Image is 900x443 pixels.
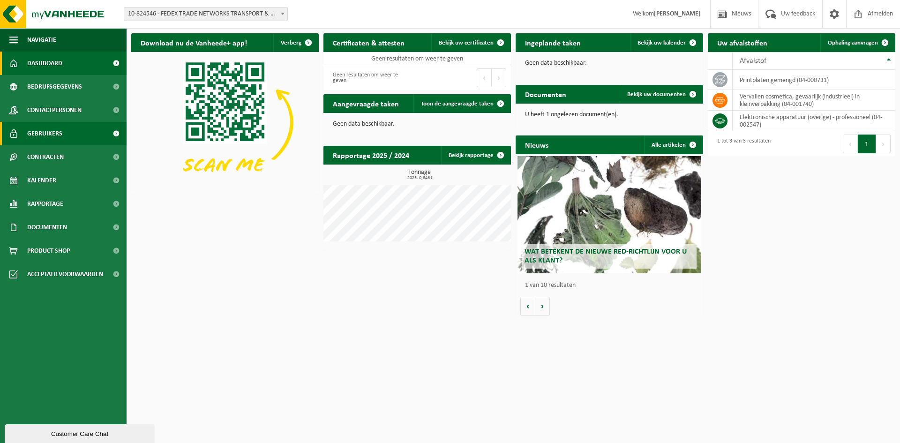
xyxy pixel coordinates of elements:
[516,85,576,103] h2: Documenten
[27,52,62,75] span: Dashboard
[654,10,701,17] strong: [PERSON_NAME]
[323,94,408,113] h2: Aangevraagde taken
[131,52,319,193] img: Download de VHEPlus App
[828,40,878,46] span: Ophaling aanvragen
[843,135,858,153] button: Previous
[733,90,895,111] td: vervallen cosmetica, gevaarlijk (industrieel) in kleinverpakking (04-001740)
[740,57,766,65] span: Afvalstof
[27,98,82,122] span: Contactpersonen
[27,145,64,169] span: Contracten
[27,75,82,98] span: Bedrijfsgegevens
[124,7,288,21] span: 10-824546 - FEDEX TRADE NETWORKS TRANSPORT & BROKERAGE BVBA - MACHELEN
[520,297,535,315] button: Vorige
[858,135,876,153] button: 1
[733,111,895,131] td: elektronische apparatuur (overige) - professioneel (04-002547)
[516,33,590,52] h2: Ingeplande taken
[876,135,891,153] button: Next
[281,40,301,46] span: Verberg
[273,33,318,52] button: Verberg
[620,85,702,104] a: Bekijk uw documenten
[627,91,686,98] span: Bekijk uw documenten
[525,248,687,264] span: Wat betekent de nieuwe RED-richtlijn voor u als klant?
[323,33,414,52] h2: Certificaten & attesten
[441,146,510,165] a: Bekijk rapportage
[535,297,550,315] button: Volgende
[27,192,63,216] span: Rapportage
[733,70,895,90] td: printplaten gemengd (04-000731)
[333,121,502,128] p: Geen data beschikbaar.
[644,135,702,154] a: Alle artikelen
[328,176,511,180] span: 2025: 0,846 t
[439,40,494,46] span: Bekijk uw certificaten
[27,263,103,286] span: Acceptatievoorwaarden
[517,156,701,273] a: Wat betekent de nieuwe RED-richtlijn voor u als klant?
[27,28,56,52] span: Navigatie
[477,68,492,87] button: Previous
[525,282,698,289] p: 1 van 10 resultaten
[27,216,67,239] span: Documenten
[27,122,62,145] span: Gebruikers
[124,8,287,21] span: 10-824546 - FEDEX TRADE NETWORKS TRANSPORT & BROKERAGE BVBA - MACHELEN
[413,94,510,113] a: Toon de aangevraagde taken
[328,169,511,180] h3: Tonnage
[5,422,157,443] iframe: chat widget
[431,33,510,52] a: Bekijk uw certificaten
[323,52,511,65] td: Geen resultaten om weer te geven
[525,112,694,118] p: U heeft 1 ongelezen document(en).
[708,33,777,52] h2: Uw afvalstoffen
[516,135,558,154] h2: Nieuws
[492,68,506,87] button: Next
[630,33,702,52] a: Bekijk uw kalender
[421,101,494,107] span: Toon de aangevraagde taken
[328,68,412,88] div: Geen resultaten om weer te geven
[323,146,419,164] h2: Rapportage 2025 / 2024
[525,60,694,67] p: Geen data beschikbaar.
[820,33,894,52] a: Ophaling aanvragen
[637,40,686,46] span: Bekijk uw kalender
[27,169,56,192] span: Kalender
[712,134,771,154] div: 1 tot 3 van 3 resultaten
[131,33,256,52] h2: Download nu de Vanheede+ app!
[27,239,70,263] span: Product Shop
